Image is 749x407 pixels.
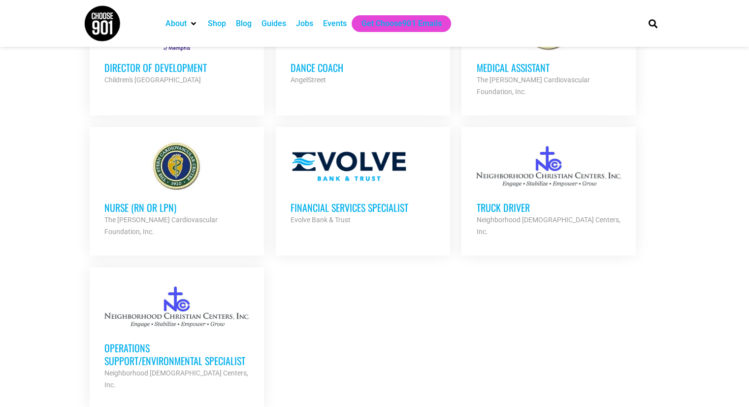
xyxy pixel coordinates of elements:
a: Guides [261,18,286,30]
h3: Truck Driver [476,201,621,214]
a: Blog [236,18,252,30]
strong: The [PERSON_NAME] Cardiovascular Foundation, Inc. [104,216,218,236]
a: Get Choose901 Emails [361,18,441,30]
strong: Neighborhood [DEMOGRAPHIC_DATA] Centers, Inc. [476,216,620,236]
h3: Nurse (RN or LPN) [104,201,249,214]
h3: Director of Development [104,61,249,74]
nav: Main nav [161,15,631,32]
h3: Medical Assistant [476,61,621,74]
a: Operations Support/Environmental Specialist Neighborhood [DEMOGRAPHIC_DATA] Centers, Inc. [90,268,264,406]
strong: Neighborhood [DEMOGRAPHIC_DATA] Centers, Inc. [104,369,248,389]
a: Truck Driver Neighborhood [DEMOGRAPHIC_DATA] Centers, Inc. [461,127,636,252]
a: About [165,18,187,30]
a: Jobs [296,18,313,30]
a: Nurse (RN or LPN) The [PERSON_NAME] Cardiovascular Foundation, Inc. [90,127,264,252]
a: Events [323,18,347,30]
div: Search [645,15,661,32]
a: Financial Services Specialist Evolve Bank & Trust [276,127,450,240]
strong: AngelStreet [291,76,326,84]
div: About [161,15,203,32]
h3: Dance Coach [291,61,435,74]
h3: Operations Support/Environmental Specialist [104,341,249,367]
strong: The [PERSON_NAME] Cardiovascular Foundation, Inc. [476,76,589,96]
a: Shop [208,18,226,30]
strong: Evolve Bank & Trust [291,216,351,224]
h3: Financial Services Specialist [291,201,435,214]
strong: Children's [GEOGRAPHIC_DATA] [104,76,201,84]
